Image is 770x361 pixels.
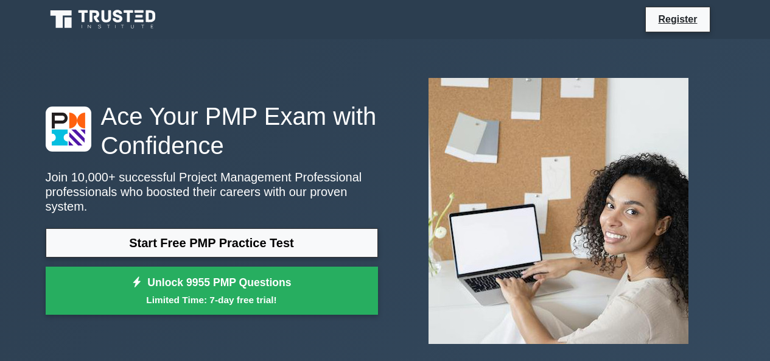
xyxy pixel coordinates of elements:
small: Limited Time: 7-day free trial! [61,293,363,307]
a: Unlock 9955 PMP QuestionsLimited Time: 7-day free trial! [46,267,378,315]
a: Register [651,12,704,27]
p: Join 10,000+ successful Project Management Professional professionals who boosted their careers w... [46,170,378,214]
h1: Ace Your PMP Exam with Confidence [46,102,378,160]
a: Start Free PMP Practice Test [46,228,378,258]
